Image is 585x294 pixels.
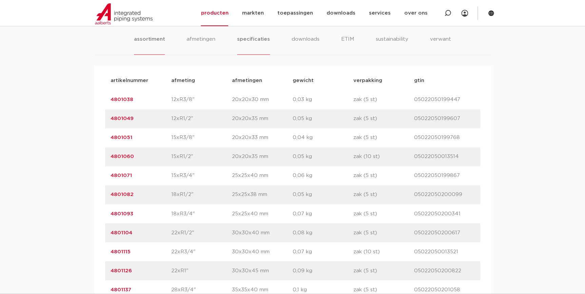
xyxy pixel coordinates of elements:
p: 0,05 kg [293,153,353,161]
p: zak (5 st) [353,96,414,104]
p: zak (5 st) [353,210,414,218]
a: 4801126 [111,268,132,273]
p: 05022050199867 [414,172,475,180]
p: zak (5 st) [353,229,414,237]
p: 05022050200617 [414,229,475,237]
p: 05022050200822 [414,267,475,275]
p: 0,05 kg [293,191,353,199]
p: 25x25x40 mm [232,172,293,180]
p: 22xR3/4" [171,248,232,256]
p: zak (5 st) [353,191,414,199]
p: 0,08 kg [293,229,353,237]
p: 15xR3/8" [171,134,232,142]
a: 4801060 [111,154,134,159]
p: 05022050199447 [414,96,475,104]
li: downloads [292,35,319,55]
p: 0,07 kg [293,210,353,218]
p: 30x30x40 mm [232,248,293,256]
p: 15xR1/2" [171,153,232,161]
p: 20x20x30 mm [232,96,293,104]
p: 18xR1/2" [171,191,232,199]
p: zak (5 st) [353,115,414,123]
a: 4801115 [111,249,131,254]
p: 0,1 kg [293,286,353,294]
p: 20x20x33 mm [232,134,293,142]
p: 12xR3/8" [171,96,232,104]
p: 22xR1/2" [171,229,232,237]
a: 4801049 [111,116,134,121]
p: zak (10 st) [353,153,414,161]
p: 20x20x35 mm [232,115,293,123]
a: 4801071 [111,173,132,178]
p: 28xR3/4" [171,286,232,294]
p: 18xR3/4" [171,210,232,218]
a: 4801051 [111,135,132,140]
p: 0,04 kg [293,134,353,142]
li: assortiment [134,35,165,55]
p: 15xR3/4" [171,172,232,180]
p: zak (5 st) [353,267,414,275]
a: 4801104 [111,230,132,235]
p: 05022050199607 [414,115,475,123]
p: verpakking [353,77,414,85]
p: 05022050200099 [414,191,475,199]
p: gtin [414,77,475,85]
p: 12xR1/2" [171,115,232,123]
p: zak (5 st) [353,134,414,142]
li: verwant [430,35,451,55]
p: 0,05 kg [293,115,353,123]
p: 35x35x40 mm [232,286,293,294]
p: afmeting [171,77,232,85]
li: ETIM [341,35,354,55]
p: 0,07 kg [293,248,353,256]
p: 22xR1" [171,267,232,275]
p: zak (5 st) [353,286,414,294]
p: 05022050200341 [414,210,475,218]
p: 30x30x45 mm [232,267,293,275]
p: 05022050013514 [414,153,475,161]
a: 4801082 [111,192,134,197]
li: specificaties [237,35,270,55]
p: 25x25x38 mm [232,191,293,199]
p: gewicht [293,77,353,85]
a: 4801137 [111,287,131,292]
p: artikelnummer [111,77,171,85]
li: sustainability [376,35,408,55]
p: 05022050013521 [414,248,475,256]
p: zak (5 st) [353,172,414,180]
p: 0,09 kg [293,267,353,275]
p: afmetingen [232,77,293,85]
a: 4801093 [111,211,133,216]
p: 25x25x40 mm [232,210,293,218]
p: 20x20x35 mm [232,153,293,161]
p: 30x30x40 mm [232,229,293,237]
p: 05022050199768 [414,134,475,142]
a: 4801038 [111,97,133,102]
p: zak (10 st) [353,248,414,256]
li: afmetingen [187,35,215,55]
p: 05022050201058 [414,286,475,294]
p: 0,06 kg [293,172,353,180]
p: 0,03 kg [293,96,353,104]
